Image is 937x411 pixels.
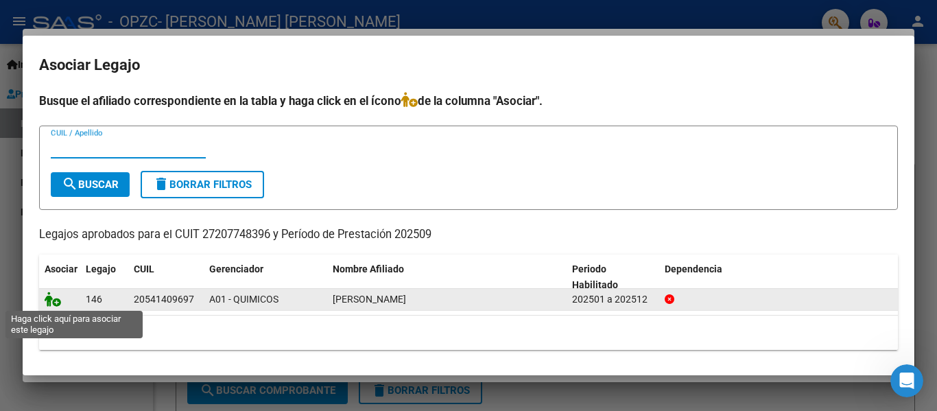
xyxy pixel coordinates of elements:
[62,176,78,192] mat-icon: search
[572,292,654,307] div: 202501 a 202512
[659,255,899,300] datatable-header-cell: Dependencia
[204,255,327,300] datatable-header-cell: Gerenciador
[134,263,154,274] span: CUIL
[39,255,80,300] datatable-header-cell: Asociar
[153,176,169,192] mat-icon: delete
[134,292,194,307] div: 20541409697
[80,255,128,300] datatable-header-cell: Legajo
[45,263,78,274] span: Asociar
[327,255,567,300] datatable-header-cell: Nombre Afiliado
[141,171,264,198] button: Borrar Filtros
[572,263,618,290] span: Periodo Habilitado
[209,263,263,274] span: Gerenciador
[128,255,204,300] datatable-header-cell: CUIL
[39,92,898,110] h4: Busque el afiliado correspondiente en la tabla y haga click en el ícono de la columna "Asociar".
[86,294,102,305] span: 146
[51,172,130,197] button: Buscar
[153,178,252,191] span: Borrar Filtros
[333,263,404,274] span: Nombre Afiliado
[86,263,116,274] span: Legajo
[333,294,406,305] span: MARTINEZ DYLAN GABRIEL
[209,294,278,305] span: A01 - QUIMICOS
[890,364,923,397] iframe: Intercom live chat
[39,52,898,78] h2: Asociar Legajo
[39,226,898,244] p: Legajos aprobados para el CUIT 27207748396 y Período de Prestación 202509
[665,263,722,274] span: Dependencia
[39,316,898,350] div: 1 registros
[62,178,119,191] span: Buscar
[567,255,659,300] datatable-header-cell: Periodo Habilitado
